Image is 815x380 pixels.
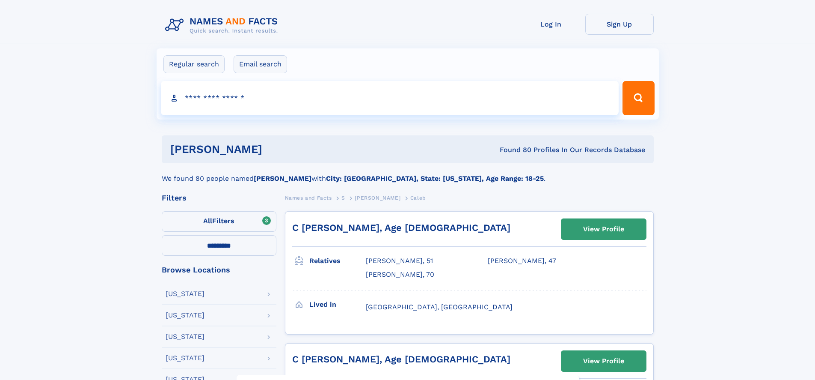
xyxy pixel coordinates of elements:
a: S [341,192,345,203]
input: search input [161,81,619,115]
button: Search Button [622,81,654,115]
span: [PERSON_NAME] [355,195,400,201]
a: C [PERSON_NAME], Age [DEMOGRAPHIC_DATA] [292,222,510,233]
div: We found 80 people named with . [162,163,654,184]
label: Email search [234,55,287,73]
a: View Profile [561,351,646,371]
span: All [203,217,212,225]
a: Names and Facts [285,192,332,203]
div: [US_STATE] [166,355,204,362]
div: Filters [162,194,276,202]
span: S [341,195,345,201]
a: [PERSON_NAME], 70 [366,270,434,279]
div: View Profile [583,219,624,239]
span: [GEOGRAPHIC_DATA], [GEOGRAPHIC_DATA] [366,303,513,311]
b: City: [GEOGRAPHIC_DATA], State: [US_STATE], Age Range: 18-25 [326,174,544,183]
div: [US_STATE] [166,312,204,319]
a: C [PERSON_NAME], Age [DEMOGRAPHIC_DATA] [292,354,510,365]
div: Browse Locations [162,266,276,274]
div: View Profile [583,351,624,371]
label: Filters [162,211,276,232]
div: [US_STATE] [166,333,204,340]
span: Caleb [410,195,426,201]
a: Log In [517,14,585,35]
a: [PERSON_NAME], 51 [366,256,433,266]
b: [PERSON_NAME] [254,174,311,183]
a: [PERSON_NAME] [355,192,400,203]
a: [PERSON_NAME], 47 [488,256,556,266]
label: Regular search [163,55,225,73]
a: View Profile [561,219,646,239]
h3: Relatives [309,254,366,268]
a: Sign Up [585,14,654,35]
div: [US_STATE] [166,290,204,297]
h1: [PERSON_NAME] [170,144,381,155]
div: Found 80 Profiles In Our Records Database [381,145,645,155]
img: Logo Names and Facts [162,14,285,37]
h3: Lived in [309,297,366,312]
